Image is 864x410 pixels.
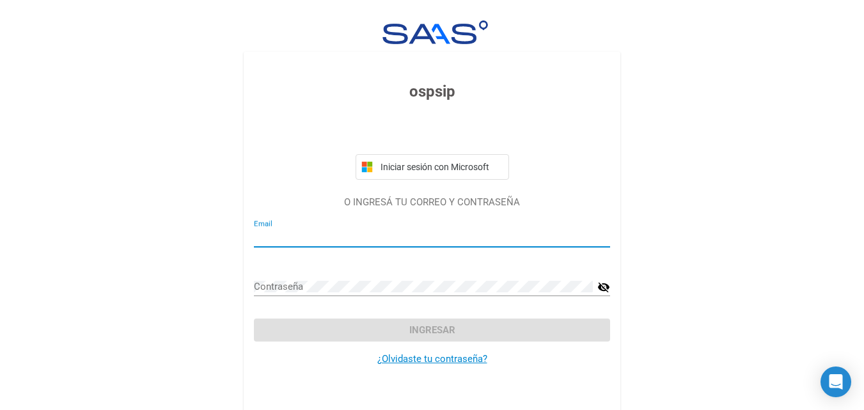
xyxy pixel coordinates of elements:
button: Iniciar sesión con Microsoft [356,154,509,180]
span: Iniciar sesión con Microsoft [378,162,503,172]
a: ¿Olvidaste tu contraseña? [377,353,487,365]
button: Ingresar [254,319,610,342]
div: Open Intercom Messenger [821,367,851,397]
iframe: Botón Iniciar sesión con Google [349,117,515,145]
span: Ingresar [409,324,455,336]
mat-icon: visibility_off [597,280,610,295]
p: O INGRESÁ TU CORREO Y CONTRASEÑA [254,195,610,210]
h3: ospsip [254,80,610,103]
